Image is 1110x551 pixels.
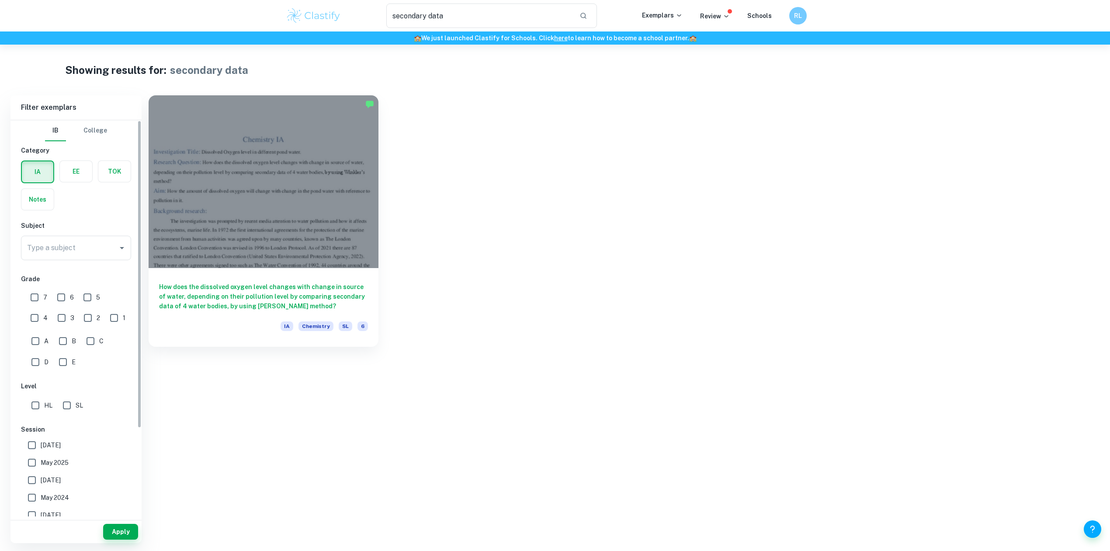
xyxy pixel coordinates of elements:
[41,510,61,520] span: [DATE]
[96,293,100,302] span: 5
[170,62,248,78] h1: secondary data
[97,313,100,323] span: 2
[789,7,807,24] button: RL
[41,475,61,485] span: [DATE]
[123,313,125,323] span: 1
[60,161,92,182] button: EE
[554,35,568,42] a: here
[700,11,730,21] p: Review
[747,12,772,19] a: Schools
[45,120,66,141] button: IB
[1084,520,1101,538] button: Help and Feedback
[70,293,74,302] span: 6
[21,381,131,391] h6: Level
[83,120,107,141] button: College
[793,11,803,21] h6: RL
[339,321,352,331] span: SL
[642,10,683,20] p: Exemplars
[21,274,131,284] h6: Grade
[70,313,74,323] span: 3
[41,493,69,502] span: May 2024
[72,357,76,367] span: E
[281,321,293,331] span: IA
[76,401,83,410] span: SL
[72,336,76,346] span: B
[159,282,368,311] h6: How does the dissolved oxygen level changes with change in source of water, depending on their po...
[44,336,49,346] span: A
[21,221,131,230] h6: Subject
[414,35,421,42] span: 🏫
[98,161,131,182] button: TOK
[116,242,128,254] button: Open
[44,401,52,410] span: HL
[365,100,374,108] img: Marked
[41,440,61,450] span: [DATE]
[43,313,48,323] span: 4
[44,357,49,367] span: D
[22,161,53,182] button: IA
[103,524,138,540] button: Apply
[43,293,47,302] span: 7
[149,95,378,347] a: How does the dissolved oxygen level changes with change in source of water, depending on their po...
[21,146,131,155] h6: Category
[357,321,368,331] span: 6
[286,7,341,24] img: Clastify logo
[21,189,54,210] button: Notes
[99,336,104,346] span: C
[65,62,166,78] h1: Showing results for:
[21,425,131,434] h6: Session
[10,95,142,120] h6: Filter exemplars
[41,458,69,467] span: May 2025
[689,35,697,42] span: 🏫
[386,3,572,28] input: Search for any exemplars...
[45,120,107,141] div: Filter type choice
[2,33,1108,43] h6: We just launched Clastify for Schools. Click to learn how to become a school partner.
[298,321,333,331] span: Chemistry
